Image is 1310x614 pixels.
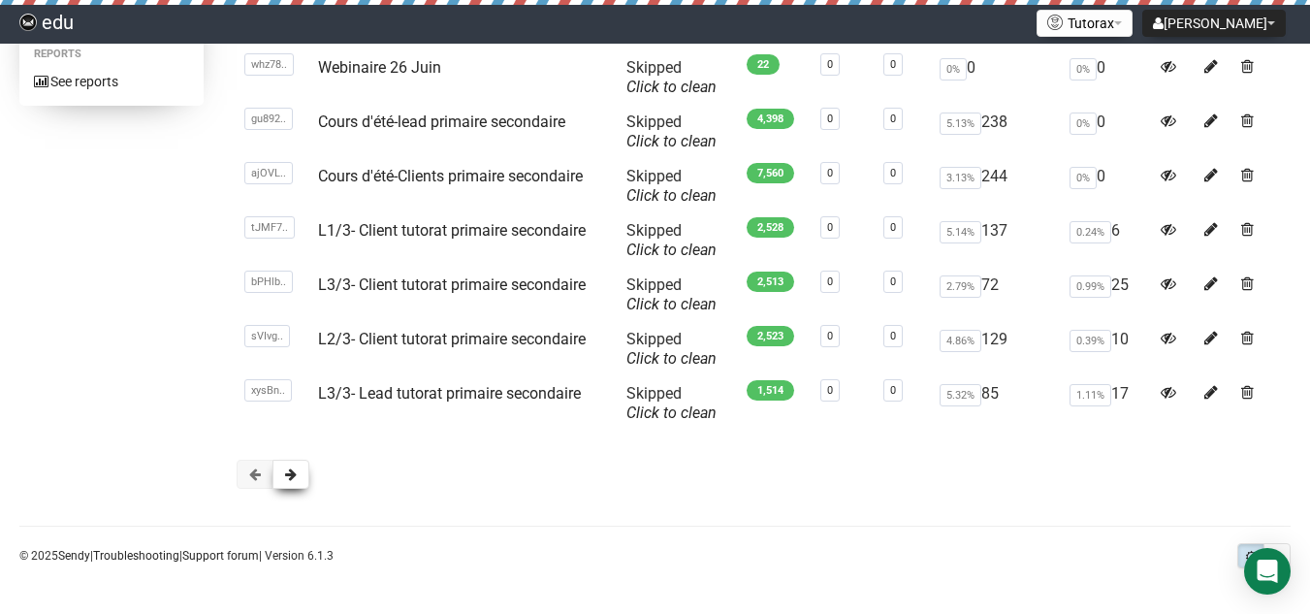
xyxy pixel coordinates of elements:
span: 2,513 [747,272,794,292]
a: 0 [890,330,896,342]
td: 25 [1062,268,1154,322]
span: 3.13% [940,167,981,189]
span: 5.32% [940,384,981,406]
span: ajOVL.. [244,162,293,184]
span: 0% [1070,167,1097,189]
a: Click to clean [626,295,717,313]
a: Click to clean [626,241,717,259]
a: See reports [19,66,204,97]
td: 238 [932,105,1062,159]
button: [PERSON_NAME] [1142,10,1286,37]
span: Skipped [626,167,717,205]
td: 244 [932,159,1062,213]
a: 0 [890,113,896,125]
td: 0 [1062,159,1154,213]
a: 0 [890,384,896,397]
td: 17 [1062,376,1154,431]
button: Tutorax [1037,10,1133,37]
span: 0% [1070,58,1097,81]
td: 72 [932,268,1062,322]
a: 0 [890,58,896,71]
span: 2,523 [747,326,794,346]
a: L2/3- Client tutorat primaire secondaire [318,330,586,348]
span: 0% [940,58,967,81]
a: 0 [890,221,896,234]
span: xysBn.. [244,379,292,402]
span: sVIvg.. [244,325,290,347]
a: Click to clean [626,132,717,150]
span: gu892.. [244,108,293,130]
span: 0.39% [1070,330,1111,352]
a: Click to clean [626,349,717,368]
a: 0 [827,275,833,288]
span: 5.13% [940,113,981,135]
span: 1,514 [747,380,794,401]
a: Webinaire 26 Juin [318,58,441,77]
a: Support forum [182,549,259,563]
a: 0 [827,167,833,179]
td: 129 [932,322,1062,376]
a: Sendy [58,549,90,563]
span: Skipped [626,275,717,313]
span: Skipped [626,58,717,96]
td: 6 [1062,213,1154,268]
div: Open Intercom Messenger [1244,548,1291,595]
a: L3/3- Client tutorat primaire secondaire [318,275,586,294]
a: 0 [827,113,833,125]
td: 0 [1062,50,1154,105]
span: 2,528 [747,217,794,238]
span: Skipped [626,113,717,150]
span: Skipped [626,330,717,368]
a: 0 [827,330,833,342]
span: 1.11% [1070,384,1111,406]
td: 0 [1062,105,1154,159]
span: 2.79% [940,275,981,298]
p: © 2025 | | | Version 6.1.3 [19,545,334,566]
img: 90048b410d3ba21130a788afc60fe7fb [19,14,37,31]
span: tJMF7.. [244,216,295,239]
a: Cours d'été-Clients primaire secondaire [318,167,583,185]
a: Click to clean [626,78,717,96]
span: 4,398 [747,109,794,129]
a: Click to clean [626,404,717,422]
a: 0 [827,221,833,234]
span: Skipped [626,221,717,259]
a: Troubleshooting [93,549,179,563]
span: whz78.. [244,53,294,76]
a: 0 [890,275,896,288]
img: favicons [1047,15,1063,30]
td: 137 [932,213,1062,268]
li: Reports [19,43,204,66]
td: 0 [932,50,1062,105]
span: 5.14% [940,221,981,243]
td: 85 [932,376,1062,431]
span: 7,560 [747,163,794,183]
a: 0 [827,58,833,71]
span: 0% [1070,113,1097,135]
span: 0.99% [1070,275,1111,298]
span: Skipped [626,384,717,422]
a: L3/3- Lead tutorat primaire secondaire [318,384,581,403]
a: L1/3- Client tutorat primaire secondaire [318,221,586,240]
span: 0.24% [1070,221,1111,243]
a: 0 [890,167,896,179]
span: bPHlb.. [244,271,293,293]
a: 0 [827,384,833,397]
span: 22 [747,54,780,75]
a: Cours d'été-lead primaire secondaire [318,113,565,131]
a: Click to clean [626,186,717,205]
td: 10 [1062,322,1154,376]
span: 4.86% [940,330,981,352]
